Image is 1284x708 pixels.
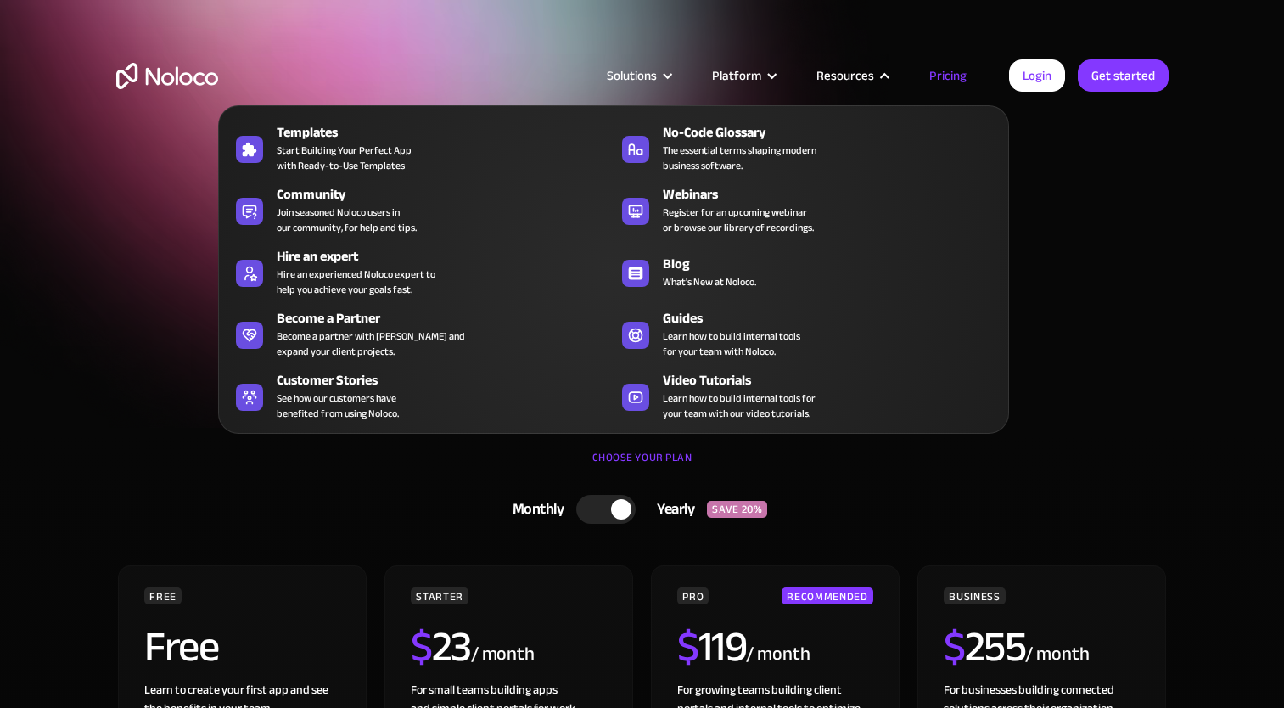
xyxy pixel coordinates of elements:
div: No-Code Glossary [663,122,1007,143]
a: Become a PartnerBecome a partner with [PERSON_NAME] andexpand your client projects. [227,305,614,362]
a: home [116,63,218,89]
span: The essential terms shaping modern business software. [663,143,816,173]
span: See how our customers have benefited from using Noloco. [277,391,399,421]
a: WebinarsRegister for an upcoming webinaror browse our library of recordings. [614,181,1000,239]
div: Guides [663,308,1007,329]
span: Learn how to build internal tools for your team with our video tutorials. [663,391,816,421]
h2: 119 [677,626,746,668]
h2: Free [144,626,218,668]
div: FREE [144,587,182,604]
nav: Resources [218,81,1009,434]
div: Solutions [607,65,657,87]
div: Blog [663,254,1007,274]
div: Platform [691,65,795,87]
a: Pricing [908,65,988,87]
div: / month [1025,641,1089,668]
a: Hire an expertHire an experienced Noloco expert tohelp you achieve your goals fast. [227,243,614,301]
a: Customer StoriesSee how our customers havebenefited from using Noloco. [227,367,614,424]
h2: 255 [944,626,1025,668]
div: Community [277,184,621,205]
a: Video TutorialsLearn how to build internal tools foryour team with our video tutorials. [614,367,1000,424]
div: CHOOSE YOUR PLAN [116,445,1169,487]
h2: 23 [411,626,471,668]
a: Get started [1078,59,1169,92]
div: Monthly [491,497,577,522]
span: Start Building Your Perfect App with Ready-to-Use Templates [277,143,412,173]
div: Hire an experienced Noloco expert to help you achieve your goals fast. [277,267,435,297]
a: TemplatesStart Building Your Perfect Appwith Ready-to-Use Templates [227,119,614,177]
h1: Flexible Pricing Designed for Business [116,144,1169,246]
div: BUSINESS [944,587,1005,604]
span: Join seasoned Noloco users in our community, for help and tips. [277,205,417,235]
span: What's New at Noloco. [663,274,756,289]
span: $ [411,607,432,687]
span: Register for an upcoming webinar or browse our library of recordings. [663,205,814,235]
div: Become a Partner [277,308,621,329]
div: SAVE 20% [707,501,767,518]
div: Templates [277,122,621,143]
div: / month [471,641,535,668]
h2: Start for free. Upgrade to support your business at any stage. [116,263,1169,289]
div: Hire an expert [277,246,621,267]
a: CommunityJoin seasoned Noloco users inour community, for help and tips. [227,181,614,239]
div: Solutions [586,65,691,87]
a: GuidesLearn how to build internal toolsfor your team with Noloco. [614,305,1000,362]
div: Customer Stories [277,370,621,391]
div: Webinars [663,184,1007,205]
div: PRO [677,587,709,604]
div: Become a partner with [PERSON_NAME] and expand your client projects. [277,329,465,359]
div: / month [746,641,810,668]
div: Resources [816,65,874,87]
a: No-Code GlossaryThe essential terms shaping modernbusiness software. [614,119,1000,177]
div: Platform [712,65,761,87]
span: $ [944,607,965,687]
a: BlogWhat's New at Noloco. [614,243,1000,301]
div: STARTER [411,587,468,604]
span: Learn how to build internal tools for your team with Noloco. [663,329,800,359]
div: RECOMMENDED [782,587,872,604]
a: Login [1009,59,1065,92]
div: Video Tutorials [663,370,1007,391]
span: $ [677,607,698,687]
div: Yearly [636,497,707,522]
div: Resources [795,65,908,87]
